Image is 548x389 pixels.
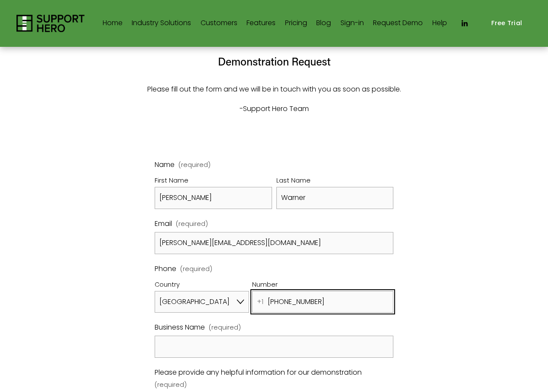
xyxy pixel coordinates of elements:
span: (required) [209,322,241,333]
div: Country [155,279,249,291]
a: Request Demo [373,16,423,30]
a: Help [432,16,447,30]
span: (required) [180,266,212,272]
p: -Support Hero Team [145,103,403,115]
span: Email [155,218,172,230]
a: LinkedIn [460,19,469,28]
span: Phone [155,263,176,275]
span: (required) [178,162,211,168]
a: Customers [201,16,237,30]
span: Business Name [155,321,205,334]
a: Free Trial [482,13,532,33]
span: Industry Solutions [132,17,191,29]
span: Please provide any helpful information for our demonstration [155,366,362,379]
p: Please fill out the form and we will be in touch with you as soon as possible. [145,83,403,96]
h4: Demonstration Request [145,54,403,69]
a: Sign-in [340,16,364,30]
div: Number [252,279,393,291]
a: Pricing [285,16,307,30]
a: Home [103,16,123,30]
a: folder dropdown [132,16,191,30]
span: (required) [176,218,208,229]
div: First Name [155,175,272,187]
img: Support Hero [16,15,84,32]
div: Last Name [276,175,394,187]
a: Features [246,16,276,30]
a: Blog [316,16,331,30]
span: Name [155,159,175,171]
